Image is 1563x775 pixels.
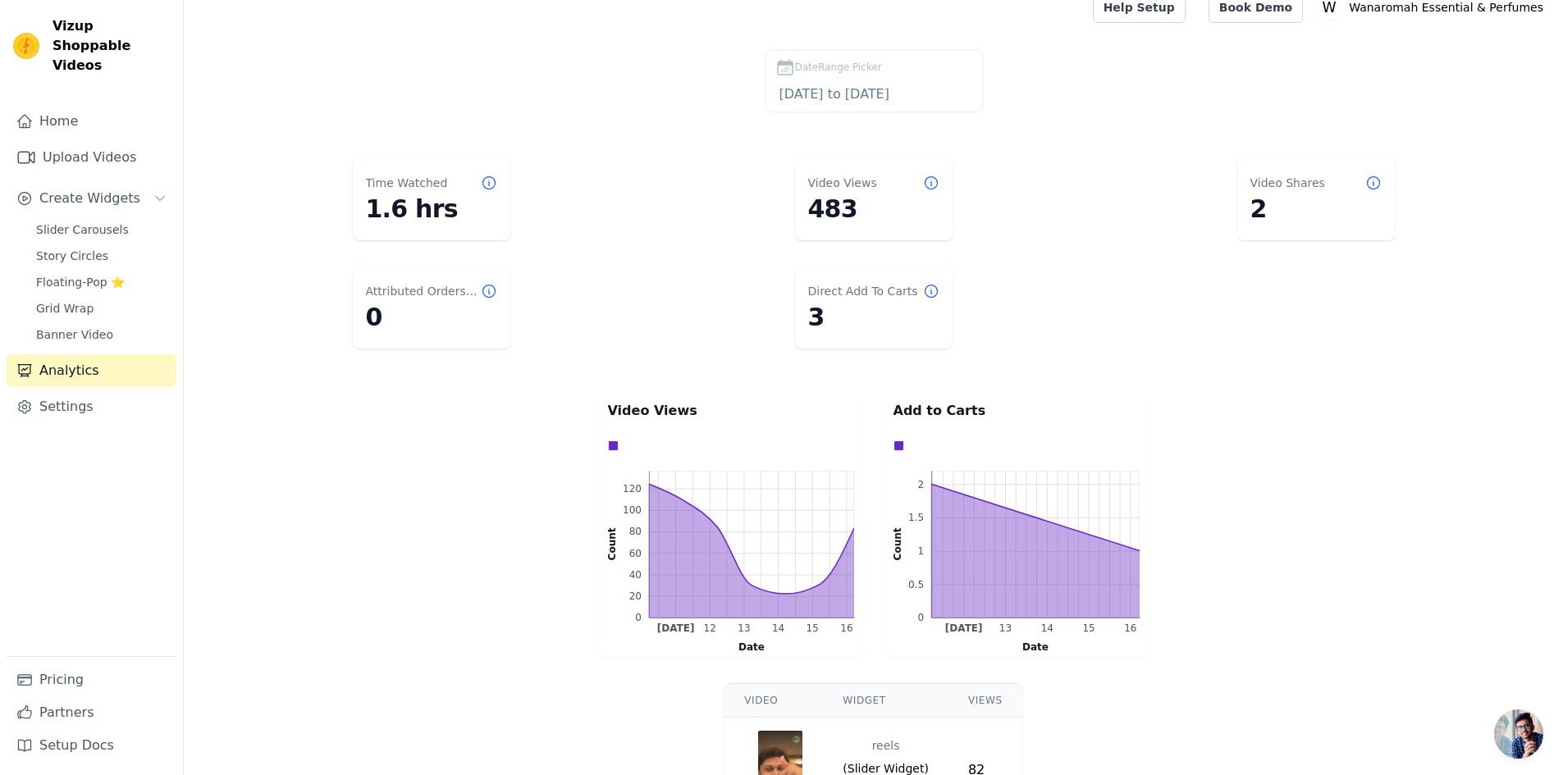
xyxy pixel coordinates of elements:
a: Floating-Pop ⭐ [26,271,176,294]
img: Vizup [13,33,39,59]
dt: Attributed Orders Count [366,283,481,299]
dt: Video Shares [1250,175,1325,191]
g: Thu Sep 11 2025 00:00:00 GMT+0530 (India Standard Time) [656,623,694,635]
g: bottom ticks [649,618,854,634]
text: 1.5 [907,512,923,523]
text: 1 [917,545,924,557]
span: Grid Wrap [36,300,94,317]
a: Story Circles [26,244,176,267]
button: Create Widgets [7,182,176,215]
a: Setup Docs [7,729,176,762]
g: Fri Sep 12 2025 00:00:00 GMT+0530 (India Standard Time) [703,623,715,635]
g: Mon Sep 15 2025 00:00:00 GMT+0530 (India Standard Time) [1082,623,1095,635]
p: Add to Carts [893,401,1140,421]
text: 16 [1124,623,1136,635]
g: Sun Sep 14 2025 00:00:00 GMT+0530 (India Standard Time) [1040,623,1053,635]
span: Floating-Pop ⭐ [36,274,125,290]
span: Story Circles [36,248,108,264]
text: 12 [703,623,715,635]
text: 15 [1082,623,1095,635]
text: [DATE] [944,623,982,635]
div: Data groups [604,436,850,455]
a: Banner Video [26,323,176,346]
a: Home [7,105,176,138]
dd: 2 [1250,194,1382,224]
a: Upload Videos [7,141,176,174]
th: Views [948,684,1022,718]
div: reels [872,731,900,760]
span: Create Widgets [39,189,140,208]
text: 20 [628,590,641,602]
text: 80 [628,526,641,537]
a: Partners [7,696,176,729]
a: Analytics [7,354,176,387]
dd: 483 [808,194,939,224]
g: Mon Sep 15 2025 00:00:00 GMT+0530 (India Standard Time) [806,623,818,635]
g: Tue Sep 16 2025 00:00:00 GMT+0530 (India Standard Time) [840,623,852,635]
text: 0.5 [907,579,923,590]
g: Sat Sep 13 2025 00:00:00 GMT+0530 (India Standard Time) [999,623,1011,635]
div: Open chat [1494,709,1543,759]
g: bottom ticks [931,618,1140,634]
a: Grid Wrap [26,297,176,320]
g: Sun Sep 14 2025 00:00:00 GMT+0530 (India Standard Time) [771,623,784,635]
dd: 3 [808,303,939,332]
text: Date [1022,641,1049,653]
g: Sat Sep 13 2025 00:00:00 GMT+0530 (India Standard Time) [738,623,750,635]
dt: Video Views [808,175,877,191]
th: Widget [823,684,948,718]
a: Settings [7,390,176,423]
dt: Time Watched [366,175,448,191]
text: 2 [917,479,924,490]
text: 14 [771,623,784,635]
text: Count [892,527,903,560]
text: 15 [806,623,818,635]
text: [DATE] [656,623,694,635]
dd: 1.6 hrs [366,194,497,224]
dd: 0 [366,303,497,332]
g: Fri Sep 12 2025 00:00:00 GMT+0530 (India Standard Time) [944,623,982,635]
a: Slider Carousels [26,218,176,241]
div: Data groups [889,436,1136,455]
text: 13 [738,623,750,635]
g: left ticks [623,472,649,624]
g: left ticks [907,472,931,624]
text: Date [738,641,764,653]
span: Vizup Shoppable Videos [53,16,170,75]
span: DateRange Picker [795,60,882,75]
text: Count [606,527,618,560]
g: left axis [582,472,649,624]
span: Slider Carousels [36,221,129,238]
text: 60 [628,548,641,559]
th: Video [724,684,823,718]
text: 14 [1040,623,1053,635]
p: Video Views [608,401,854,421]
g: left axis [870,472,931,624]
text: 120 [623,483,642,495]
a: Pricing [7,663,176,696]
text: 40 [628,569,641,581]
text: 100 [623,504,642,516]
text: 0 [635,612,642,623]
g: Tue Sep 16 2025 00:00:00 GMT+0530 (India Standard Time) [1124,623,1136,635]
text: 16 [840,623,852,635]
text: 0 [917,612,924,623]
text: 13 [999,623,1011,635]
span: Banner Video [36,326,113,343]
dt: Direct Add To Carts [808,283,918,299]
input: DateRange Picker [775,84,972,105]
